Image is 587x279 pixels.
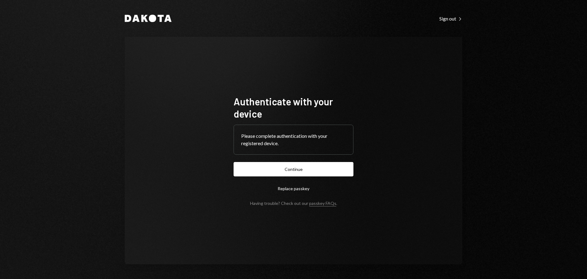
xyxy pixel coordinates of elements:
[250,201,337,206] div: Having trouble? Check out our .
[241,132,346,147] div: Please complete authentication with your registered device.
[309,201,336,206] a: passkey FAQs
[234,162,353,176] button: Continue
[234,95,353,120] h1: Authenticate with your device
[439,16,462,22] div: Sign out
[234,181,353,196] button: Replace passkey
[439,15,462,22] a: Sign out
